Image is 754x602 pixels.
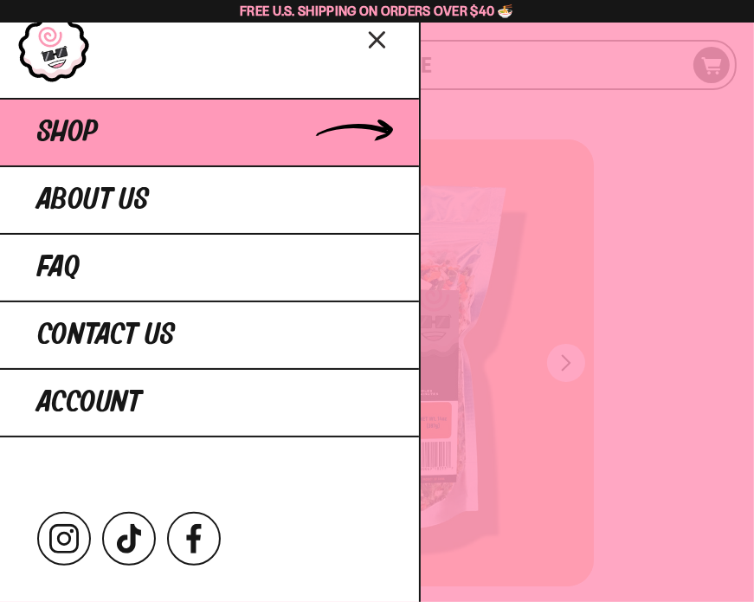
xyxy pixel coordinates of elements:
[37,387,141,418] span: Account
[37,117,98,148] span: Shop
[37,320,175,351] span: Contact Us
[240,3,514,19] span: Free U.S. Shipping on Orders over $40 🍜
[363,23,393,54] button: Close menu
[37,252,80,283] span: FAQ
[37,184,149,216] span: About Us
